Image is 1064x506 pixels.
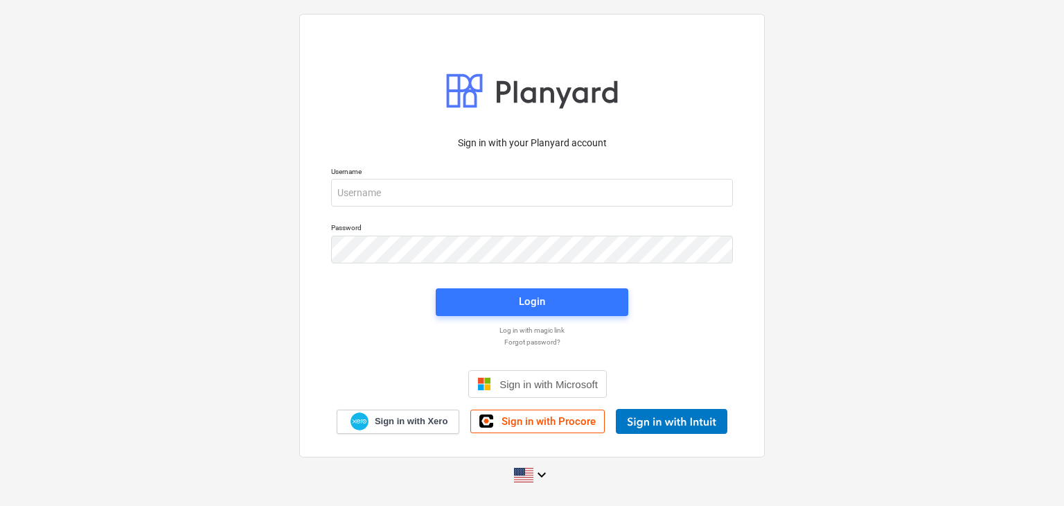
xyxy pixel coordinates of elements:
a: Sign in with Procore [470,410,605,433]
input: Username [331,179,733,207]
img: Xero logo [351,412,369,431]
a: Log in with magic link [324,326,740,335]
p: Username [331,167,733,179]
p: Password [331,223,733,235]
p: Sign in with your Planyard account [331,136,733,150]
img: Microsoft logo [477,377,491,391]
span: Sign in with Microsoft [499,378,598,390]
span: Sign in with Procore [502,415,596,428]
i: keyboard_arrow_down [533,466,550,483]
span: Sign in with Xero [375,415,447,428]
button: Login [436,288,628,316]
a: Sign in with Xero [337,410,460,434]
a: Forgot password? [324,338,740,347]
div: Login [519,293,545,311]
